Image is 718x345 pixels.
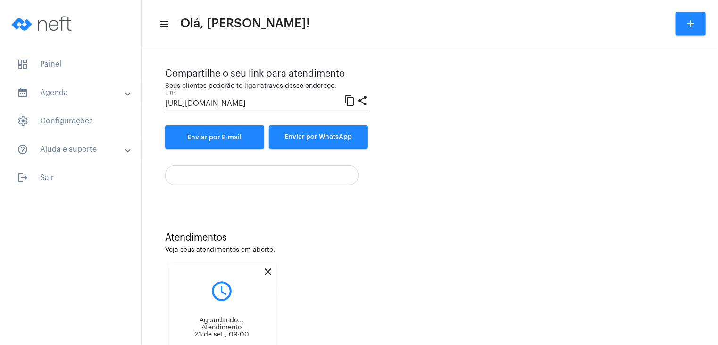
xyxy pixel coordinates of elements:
[8,5,78,43] img: logo-neft-novo-2.png
[175,324,269,331] div: Atendimento
[165,69,368,79] div: Compartilhe o seu link para atendimento
[17,87,126,98] mat-panel-title: Agenda
[685,18,696,29] mat-icon: add
[357,95,368,106] mat-icon: share
[344,95,355,106] mat-icon: content_copy
[6,138,141,161] mat-expansion-panel-header: sidenav iconAjuda e suporte
[17,172,28,183] mat-icon: sidenav icon
[175,317,269,324] div: Aguardando...
[17,144,28,155] mat-icon: sidenav icon
[165,125,264,149] a: Enviar por E-mail
[9,166,132,189] span: Sair
[17,87,28,98] mat-icon: sidenav icon
[165,247,694,254] div: Veja seus atendimentos em aberto.
[165,233,694,243] div: Atendimentos
[175,279,269,303] mat-icon: query_builder
[180,16,310,31] span: Olá, [PERSON_NAME]!
[262,266,274,277] mat-icon: close
[6,81,141,104] mat-expansion-panel-header: sidenav iconAgenda
[159,18,168,30] mat-icon: sidenav icon
[17,144,126,155] mat-panel-title: Ajuda e suporte
[9,110,132,132] span: Configurações
[9,53,132,76] span: Painel
[175,331,269,338] div: 23 de set., 09:00
[165,83,368,90] div: Seus clientes poderão te ligar através desse endereço.
[269,125,368,149] button: Enviar por WhatsApp
[17,115,28,127] span: sidenav icon
[17,59,28,70] span: sidenav icon
[240,286,298,297] div: Encerrar Atendimento
[188,134,242,141] span: Enviar por E-mail
[285,134,352,140] span: Enviar por WhatsApp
